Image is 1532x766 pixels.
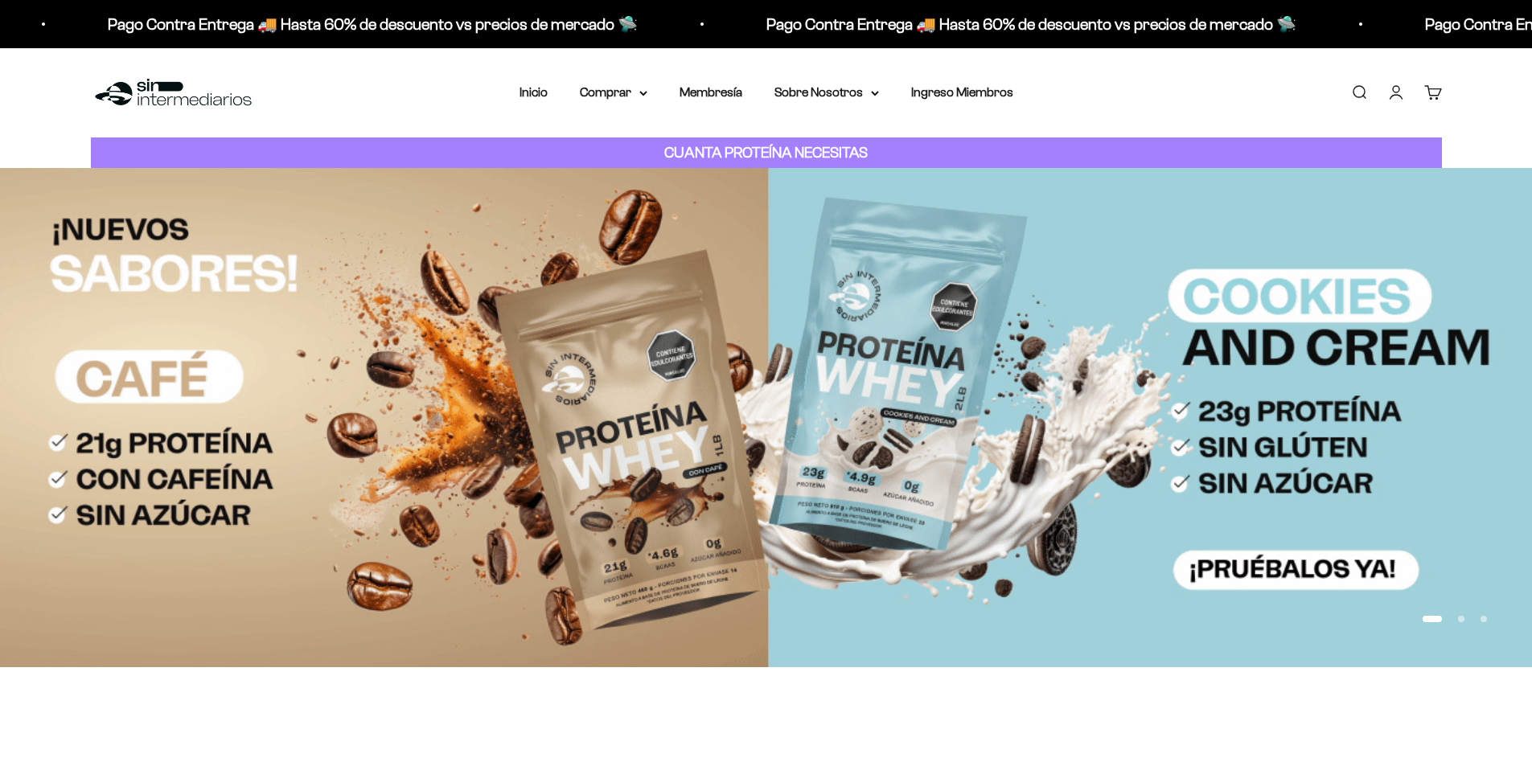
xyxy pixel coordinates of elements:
[774,82,879,103] summary: Sobre Nosotros
[758,11,1288,37] p: Pago Contra Entrega 🚚 Hasta 60% de descuento vs precios de mercado 🛸
[580,82,647,103] summary: Comprar
[911,85,1013,99] a: Ingreso Miembros
[680,85,742,99] a: Membresía
[520,85,548,99] a: Inicio
[100,11,630,37] p: Pago Contra Entrega 🚚 Hasta 60% de descuento vs precios de mercado 🛸
[664,144,868,161] strong: CUANTA PROTEÍNA NECESITAS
